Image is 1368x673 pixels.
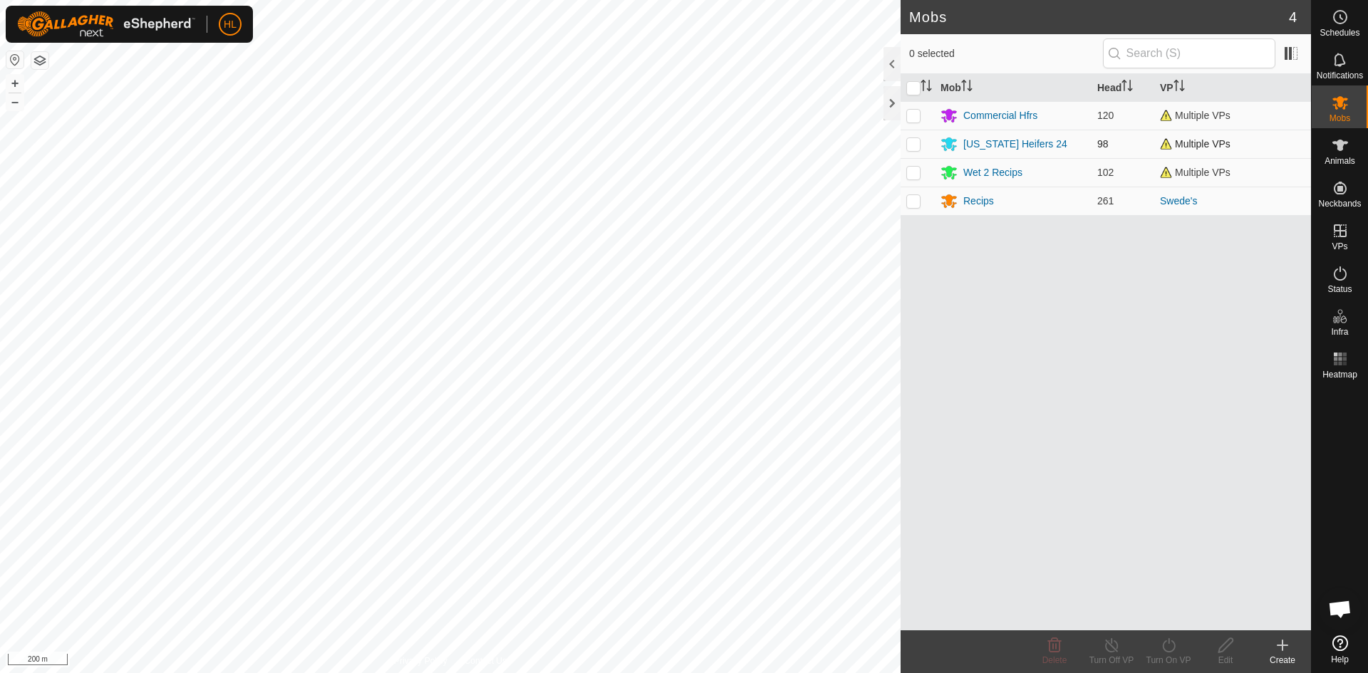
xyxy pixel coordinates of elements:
p-sorticon: Activate to sort [1173,82,1185,93]
span: Animals [1325,157,1355,165]
button: Map Layers [31,52,48,69]
button: – [6,93,24,110]
span: Delete [1042,655,1067,665]
span: 102 [1097,167,1114,178]
span: 261 [1097,195,1114,207]
span: Infra [1331,328,1348,336]
div: Commercial Hfrs [963,108,1037,123]
span: Notifications [1317,71,1363,80]
span: 120 [1097,110,1114,121]
div: Turn Off VP [1083,654,1140,667]
h2: Mobs [909,9,1289,26]
span: Multiple VPs [1160,138,1230,150]
span: 4 [1289,6,1297,28]
span: Heatmap [1322,370,1357,379]
a: Help [1312,630,1368,669]
div: [US_STATE] Heifers 24 [963,137,1067,152]
span: VPs [1332,242,1347,251]
a: Contact Us [465,654,507,667]
div: Recips [963,194,994,209]
a: Swede's [1160,195,1197,207]
a: Privacy Policy [394,654,447,667]
span: Help [1331,655,1349,664]
span: 0 selected [909,46,1103,61]
p-sorticon: Activate to sort [961,82,973,93]
th: Head [1092,74,1154,102]
img: Gallagher Logo [17,11,195,37]
span: 98 [1097,138,1109,150]
button: Reset Map [6,51,24,68]
div: Edit [1197,654,1254,667]
div: Turn On VP [1140,654,1197,667]
div: Create [1254,654,1311,667]
span: Status [1327,285,1352,293]
span: HL [224,17,237,32]
th: Mob [935,74,1092,102]
span: Schedules [1320,28,1359,37]
span: Neckbands [1318,199,1361,208]
div: Wet 2 Recips [963,165,1022,180]
input: Search (S) [1103,38,1275,68]
span: Multiple VPs [1160,167,1230,178]
th: VP [1154,74,1311,102]
span: Multiple VPs [1160,110,1230,121]
a: Open chat [1319,588,1362,630]
button: + [6,75,24,92]
span: Mobs [1330,114,1350,122]
p-sorticon: Activate to sort [1121,82,1133,93]
p-sorticon: Activate to sort [921,82,932,93]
